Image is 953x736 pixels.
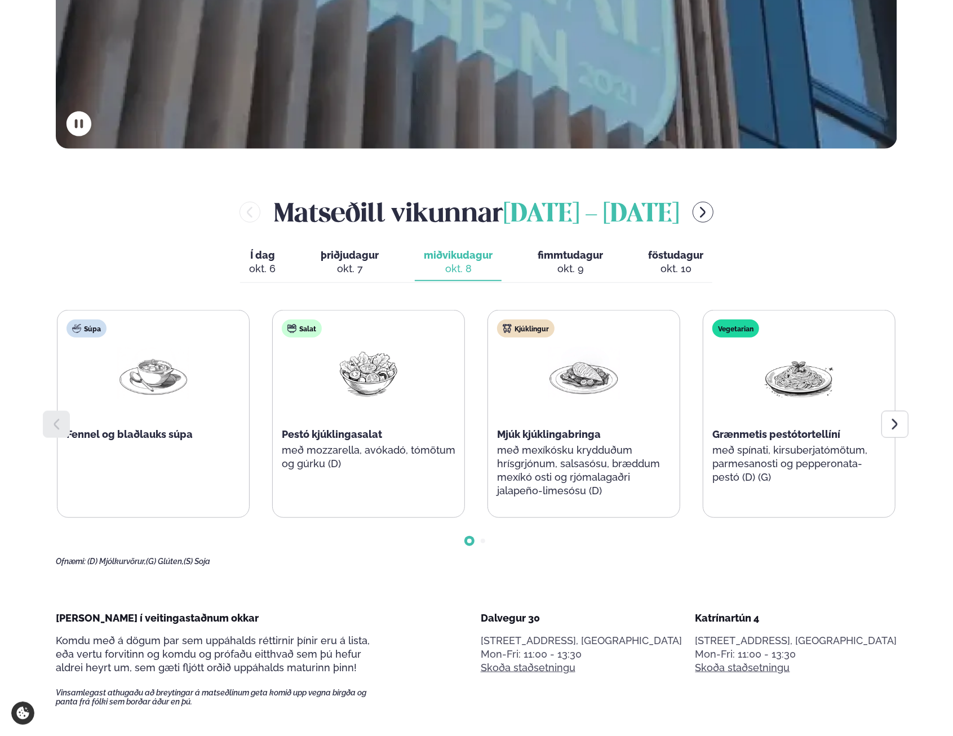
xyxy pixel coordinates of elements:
div: okt. 6 [249,262,276,276]
p: [STREET_ADDRESS], [GEOGRAPHIC_DATA] [481,634,682,648]
span: (S) Soja [184,557,210,566]
span: miðvikudagur [424,249,493,261]
span: Grænmetis pestótortellíní [712,428,840,440]
img: Soup.png [117,347,189,399]
span: Vinsamlegast athugaðu að breytingar á matseðlinum geta komið upp vegna birgða og panta frá fólki ... [56,688,386,706]
div: Mon-Fri: 11:00 - 13:30 [481,648,682,661]
div: Katrínartún 4 [695,611,897,625]
span: Komdu með á dögum þar sem uppáhalds réttirnir þínir eru á lista, eða vertu forvitinn og komdu og ... [56,635,370,673]
img: salad.svg [287,324,296,333]
a: Skoða staðsetningu [695,661,790,675]
div: Dalvegur 30 [481,611,682,625]
div: okt. 9 [538,262,603,276]
img: soup.svg [72,324,81,333]
p: með spínati, kirsuberjatómötum, parmesanosti og pepperonata-pestó (D) (G) [712,444,886,484]
span: föstudagur [648,249,703,261]
span: Í dag [249,249,276,262]
button: miðvikudagur okt. 8 [415,244,502,281]
img: Salad.png [333,347,405,399]
div: Kjúklingur [497,320,555,338]
div: Salat [282,320,322,338]
div: okt. 8 [424,262,493,276]
span: Pestó kjúklingasalat [282,428,382,440]
button: fimmtudagur okt. 9 [529,244,612,281]
button: menu-btn-left [240,202,260,223]
a: Cookie settings [11,702,34,725]
img: chicken.svg [503,324,512,333]
h2: Matseðill vikunnar [274,194,679,230]
div: Vegetarian [712,320,759,338]
span: Fennel og blaðlauks súpa [67,428,193,440]
span: (D) Mjólkurvörur, [87,557,146,566]
span: Ofnæmi: [56,557,86,566]
span: þriðjudagur [321,249,379,261]
span: (G) Glúten, [146,557,184,566]
span: Mjúk kjúklingabringa [497,428,601,440]
button: föstudagur okt. 10 [639,244,712,281]
button: menu-btn-right [693,202,713,223]
span: fimmtudagur [538,249,603,261]
p: með mexíkósku krydduðum hrísgrjónum, salsasósu, bræddum mexíkó osti og rjómalagaðri jalapeño-lime... [497,444,671,498]
a: Skoða staðsetningu [481,661,575,675]
span: [PERSON_NAME] í veitingastaðnum okkar [56,612,259,624]
span: Go to slide 1 [467,539,472,543]
div: okt. 10 [648,262,703,276]
p: með mozzarella, avókadó, tómötum og gúrku (D) [282,444,455,471]
p: [STREET_ADDRESS], [GEOGRAPHIC_DATA] [695,634,897,648]
img: Chicken-breast.png [548,347,620,399]
button: þriðjudagur okt. 7 [312,244,388,281]
img: Spagetti.png [763,347,835,399]
button: Í dag okt. 6 [240,244,285,281]
span: [DATE] - [DATE] [503,202,679,227]
div: Mon-Fri: 11:00 - 13:30 [695,648,897,661]
span: Go to slide 2 [481,539,485,543]
div: Súpa [67,320,107,338]
div: okt. 7 [321,262,379,276]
